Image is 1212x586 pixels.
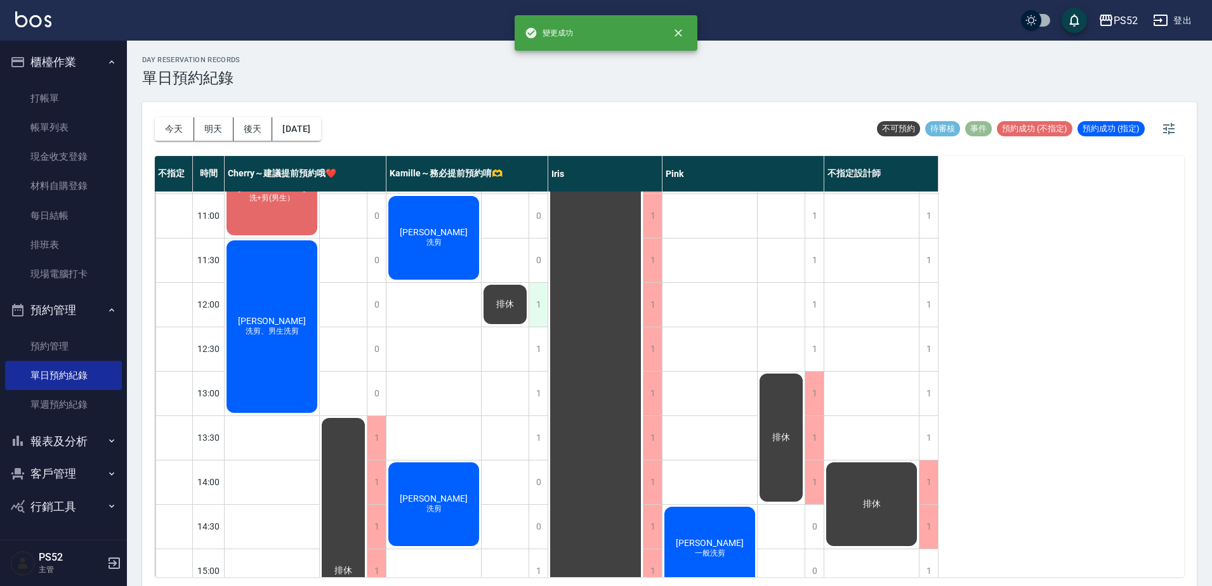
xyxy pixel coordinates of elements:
[424,504,444,514] span: 洗剪
[919,372,938,415] div: 1
[494,299,517,310] span: 排休
[193,415,225,460] div: 13:30
[529,283,548,327] div: 1
[5,84,122,113] a: 打帳單
[142,69,240,87] h3: 單日預約紀錄
[643,283,662,327] div: 1
[367,460,386,504] div: 1
[193,327,225,371] div: 12:30
[824,156,939,192] div: 不指定設計師
[1114,13,1138,29] div: PS52
[243,326,301,337] span: 洗剪、男生洗剪
[529,372,548,415] div: 1
[805,505,824,549] div: 0
[235,316,308,326] span: [PERSON_NAME]
[529,194,548,238] div: 0
[919,283,938,327] div: 1
[643,460,662,504] div: 1
[367,416,386,460] div: 1
[367,505,386,549] div: 1
[1093,8,1143,34] button: PS52
[662,156,824,192] div: Pink
[193,193,225,238] div: 11:00
[155,156,193,192] div: 不指定
[5,201,122,230] a: 每日結帳
[805,238,824,282] div: 1
[193,238,225,282] div: 11:30
[193,504,225,549] div: 14:30
[643,194,662,238] div: 1
[805,416,824,460] div: 1
[367,283,386,327] div: 0
[1148,9,1197,32] button: 登出
[805,460,824,504] div: 1
[1062,8,1087,33] button: save
[643,238,662,282] div: 1
[673,538,746,548] span: [PERSON_NAME]
[529,416,548,460] div: 1
[10,550,36,576] img: Person
[692,548,728,559] span: 一般洗剪
[367,327,386,371] div: 0
[770,432,793,443] span: 排休
[643,505,662,549] div: 1
[5,490,122,523] button: 行銷工具
[664,19,692,47] button: close
[5,46,122,79] button: 櫃檯作業
[529,327,548,371] div: 1
[193,371,225,415] div: 13:00
[397,493,470,504] span: [PERSON_NAME]
[15,11,51,27] img: Logo
[424,237,444,248] span: 洗剪
[142,56,240,64] h2: day Reservation records
[5,332,122,361] a: 預約管理
[805,283,824,327] div: 1
[386,156,548,192] div: Kamille～務必提前預約唷🫶
[5,361,122,390] a: 單日預約紀錄
[919,505,938,549] div: 1
[367,372,386,415] div: 0
[193,156,225,192] div: 時間
[5,457,122,490] button: 客戶管理
[5,171,122,200] a: 材料自購登錄
[39,551,103,564] h5: PS52
[860,498,883,510] span: 排休
[965,123,992,134] span: 事件
[529,460,548,504] div: 0
[925,123,960,134] span: 待審核
[367,238,386,282] div: 0
[529,505,548,549] div: 0
[194,117,234,141] button: 明天
[919,460,938,504] div: 1
[1077,123,1145,134] span: 預約成功 (指定)
[272,117,320,141] button: [DATE]
[5,142,122,171] a: 現金收支登錄
[643,327,662,371] div: 1
[643,372,662,415] div: 1
[5,259,122,289] a: 現場電腦打卡
[548,156,662,192] div: Iris
[805,372,824,415] div: 1
[367,194,386,238] div: 0
[919,327,938,371] div: 1
[225,156,386,192] div: Cherry～建議提前預約哦❤️
[5,390,122,419] a: 單週預約紀錄
[39,564,103,575] p: 主管
[877,123,920,134] span: 不可預約
[919,238,938,282] div: 1
[193,282,225,327] div: 12:00
[525,27,573,39] span: 變更成功
[332,565,355,576] span: 排休
[155,117,194,141] button: 今天
[805,327,824,371] div: 1
[5,425,122,458] button: 報表及分析
[234,117,273,141] button: 後天
[193,460,225,504] div: 14:00
[529,238,548,282] div: 0
[997,123,1072,134] span: 預約成功 (不指定)
[5,113,122,142] a: 帳單列表
[247,193,297,204] span: 洗+剪(男生）
[643,416,662,460] div: 1
[5,230,122,259] a: 排班表
[919,416,938,460] div: 1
